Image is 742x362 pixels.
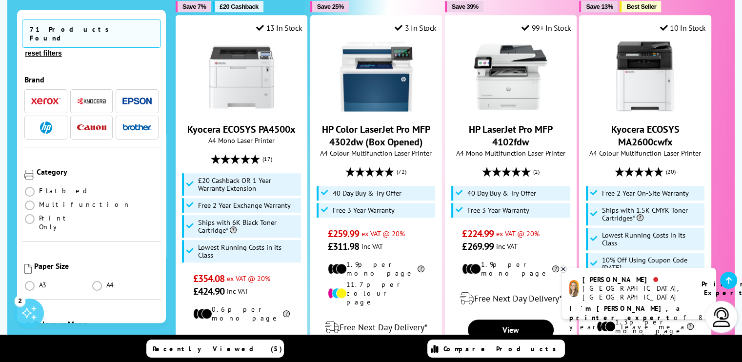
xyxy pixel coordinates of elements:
img: Kyocera [77,98,106,105]
div: 13 In Stock [256,23,302,33]
button: Save 39% [445,1,483,12]
a: Recently Viewed (5) [146,340,284,358]
li: 1.9p per mono page [462,260,559,278]
button: Save 25% [310,1,349,12]
span: A4 Colour Multifunction Laser Printer [316,148,437,158]
span: Free 3 Year Warranty [333,206,395,214]
span: (17) [262,150,272,168]
img: Xerox [31,98,60,105]
span: A4 [106,281,115,289]
a: View [468,320,554,340]
span: ex VAT @ 20% [361,229,405,238]
span: Lowest Running Costs in its Class [602,231,702,247]
span: £424.90 [193,285,225,298]
li: 1.9p per mono page [328,260,425,278]
span: A4 Mono Laser Printer [181,136,302,145]
a: HP Color LaserJet Pro MFP 4302dw (Box Opened) [340,105,413,115]
div: 99+ In Stock [521,23,571,33]
div: 10 In Stock [660,23,705,33]
span: Free 2 Year Exchange Warranty [198,201,291,209]
span: A4 Mono Multifunction Laser Printer [450,148,571,158]
span: inc VAT [227,286,248,296]
span: Save 25% [317,3,344,10]
a: HP LaserJet Pro MFP 4102fdw [469,123,553,148]
button: reset filters [22,49,64,58]
span: £224.99 [462,227,494,240]
img: HP LaserJet Pro MFP 4102fdw [474,40,547,113]
span: 40 Day Buy & Try Offer [333,189,401,197]
span: £20 Cashback [220,3,258,10]
span: £259.99 [328,227,360,240]
span: Save 39% [452,3,479,10]
span: Save 13% [586,3,613,10]
span: Compare Products [443,344,562,353]
button: Xerox [28,95,63,108]
span: A4 Colour Multifunction Laser Printer [584,148,705,158]
button: HP [28,121,63,134]
a: HP LaserJet Pro MFP 4102fdw [474,105,547,115]
div: 3 In Stock [395,23,437,33]
img: Category [24,170,34,180]
a: HP Color LaserJet Pro MFP 4302dw (Box Opened) [322,123,430,148]
span: inc VAT [361,241,383,251]
button: Kyocera [74,95,109,108]
div: 2 [15,295,25,306]
span: Multifunction [39,200,131,209]
span: Free 2 Year On-Site Warranty [602,189,689,197]
a: Kyocera ECOSYS PA4500x [187,123,295,136]
a: Kyocera ECOSYS PA4500x [205,105,278,115]
img: HP [40,121,52,134]
span: Flatbed [39,186,90,195]
li: 0.6p per mono page [193,305,290,322]
span: A3 [39,281,48,289]
a: Kyocera ECOSYS MA2600cwfx [611,123,679,148]
button: Canon [74,121,109,134]
span: £20 Cashback OR 1 Year Warranty Extension [198,177,298,192]
img: Canon [77,124,106,131]
div: Brand [24,75,159,84]
img: HP Color LaserJet Pro MFP 4302dw (Box Opened) [340,40,413,113]
span: Free 3 Year Warranty [467,206,529,214]
b: I'm [PERSON_NAME], a printer expert [569,304,683,322]
span: Save 7% [182,3,206,10]
span: Best Seller [626,3,656,10]
span: (72) [397,162,406,181]
li: 11.7p per colour page [328,280,425,306]
button: Epson [120,95,155,108]
button: Save 7% [176,1,211,12]
button: Best Seller [620,1,661,12]
img: Kyocera ECOSYS PA4500x [205,40,278,113]
span: ex VAT @ 20% [496,229,540,238]
button: Save 13% [579,1,618,12]
div: modal_delivery [450,285,571,312]
span: (20) [666,162,676,181]
span: £269.99 [462,240,494,253]
span: Ships with 6K Black Toner Cartridge* [198,219,298,234]
button: Brother [120,121,155,134]
span: Recently Viewed (5) [153,344,282,353]
p: of 8 years! Leave me a message and I'll respond ASAP [569,304,709,350]
span: Ships with 1.5K CMYK Toner Cartridges* [602,206,702,222]
div: modal_delivery [316,314,437,341]
img: user-headset-light.svg [712,307,731,327]
span: 71 Products Found [22,20,161,48]
span: (2) [533,162,540,181]
div: Colour or Mono [34,319,159,329]
div: Paper Size [34,261,159,271]
span: Print Only [39,214,91,231]
div: [PERSON_NAME] [582,275,689,284]
span: Lowest Running Costs in its Class [198,243,298,259]
img: Paper Size [24,264,32,274]
img: Kyocera ECOSYS MA2600cwfx [608,40,682,113]
span: £354.08 [193,272,225,285]
span: £311.98 [328,240,360,253]
span: 10% Off Using Coupon Code [DATE] [602,256,702,272]
button: £20 Cashback [213,1,263,12]
img: amy-livechat.png [569,280,579,297]
span: ex VAT @ 20% [227,274,270,283]
img: Epson [122,98,152,105]
a: Kyocera ECOSYS MA2600cwfx [608,105,682,115]
div: [GEOGRAPHIC_DATA], [GEOGRAPHIC_DATA] [582,284,689,302]
div: Category [37,167,159,177]
span: 40 Day Buy & Try Offer [467,189,536,197]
